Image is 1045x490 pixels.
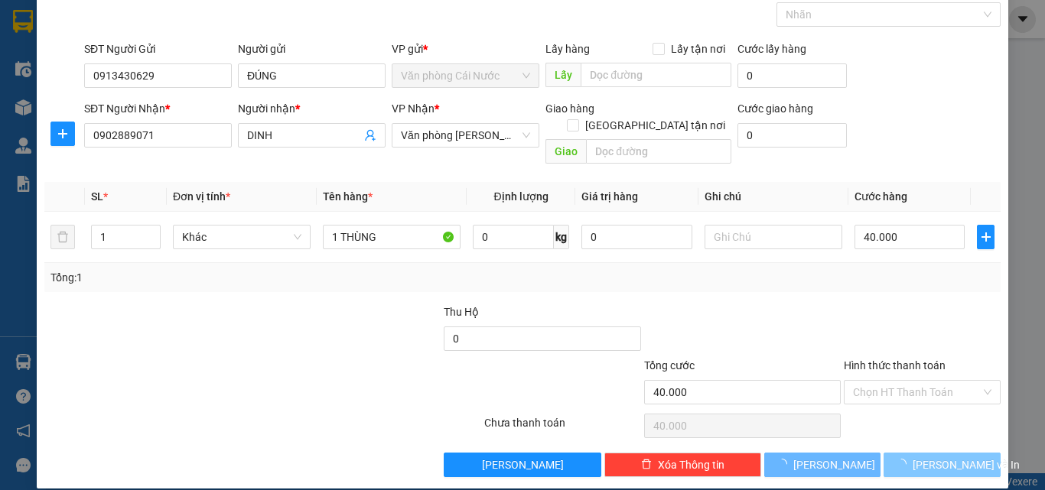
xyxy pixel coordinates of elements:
span: loading [776,459,793,469]
span: Định lượng [493,190,548,203]
input: Dọc đường [586,139,731,164]
input: Dọc đường [581,63,731,87]
span: Giao [545,139,586,164]
span: SL [91,190,103,203]
div: Người nhận [238,100,386,117]
input: Ghi Chú [705,225,842,249]
span: kg [554,225,569,249]
span: Giao hàng [545,102,594,115]
span: Khác [182,226,301,248]
span: Tổng cước [644,359,695,372]
span: VP Nhận [392,102,435,115]
span: plus [51,128,74,140]
div: Tổng: 1 [50,269,405,286]
span: Giá trị hàng [581,190,638,203]
input: VD: Bàn, Ghế [323,225,461,249]
label: Cước giao hàng [737,102,813,115]
span: Lấy hàng [545,43,590,55]
span: Cước hàng [855,190,907,203]
div: SĐT Người Gửi [84,41,232,57]
span: Văn phòng Cái Nước [401,64,530,87]
button: deleteXóa Thông tin [604,453,761,477]
button: [PERSON_NAME] [444,453,601,477]
div: VP gửi [392,41,539,57]
input: 0 [581,225,692,249]
button: [PERSON_NAME] [764,453,881,477]
label: Hình thức thanh toán [844,359,946,372]
span: [PERSON_NAME] [482,456,564,473]
label: Cước lấy hàng [737,43,806,55]
span: [PERSON_NAME] và In [913,456,1020,473]
span: Văn phòng Hồ Chí Minh [401,124,530,147]
span: Tên hàng [323,190,373,203]
span: Xóa Thông tin [658,456,724,473]
span: delete [641,459,652,471]
span: Đơn vị tính [173,190,230,203]
span: loading [896,459,913,469]
button: delete [50,225,75,249]
button: plus [50,122,75,146]
div: Chưa thanh toán [483,414,643,441]
span: Lấy [545,63,581,87]
span: Lấy tận nơi [665,41,731,57]
input: Cước giao hàng [737,123,847,148]
input: Cước lấy hàng [737,63,847,88]
span: [GEOGRAPHIC_DATA] tận nơi [579,117,731,134]
button: plus [977,225,995,249]
span: Thu Hộ [444,306,479,318]
th: Ghi chú [698,182,848,212]
div: SĐT Người Nhận [84,100,232,117]
span: user-add [364,129,376,141]
button: [PERSON_NAME] và In [884,453,1001,477]
span: [PERSON_NAME] [793,456,875,473]
span: plus [978,231,994,243]
div: Người gửi [238,41,386,57]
